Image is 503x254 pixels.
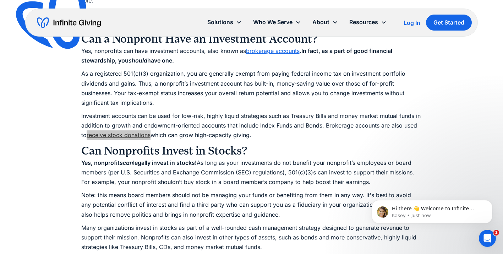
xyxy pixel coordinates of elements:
iframe: Intercom live chat [479,230,496,247]
div: Resources [349,17,378,27]
a: receive stock donations [87,131,151,139]
p: Investment accounts can be used for low-risk, highly liquid strategies such as Treasury Bills and... [81,111,422,140]
div: About [312,17,329,27]
div: Resources [344,15,392,30]
a: Log In [404,18,420,27]
div: Who We Serve [253,17,292,27]
em: should [129,57,147,64]
p: As long as your investments do not benefit your nonprofit’s employees or board members (per U.S. ... [81,158,422,187]
p: As a registered 501(c)(3) organization, you are generally exempt from paying federal income tax o... [81,69,422,108]
div: Log In [404,20,420,26]
span: 1 [493,230,499,236]
p: Many organizations invest in stocks as part of a well-rounded cash management strategy designed t... [81,223,422,252]
div: Solutions [202,15,247,30]
a: brokerage accounts [246,47,300,54]
a: home [37,17,101,28]
div: Solutions [207,17,233,27]
h3: Can Nonprofits Invest in Stocks? [81,144,422,158]
div: Who We Serve [247,15,307,30]
p: Note: this means board members should not be managing your funds or benefiting from them in any w... [81,190,422,220]
strong: Yes, nonprofits legally invest in stocks! [81,159,197,166]
h3: Can a Nonprofit Have an Investment Account? [81,32,422,46]
p: Yes, nonprofits can have investment accounts, also known as . [81,46,422,65]
a: Get Started [426,15,472,31]
em: can [123,159,133,166]
div: About [307,15,344,30]
iframe: Intercom notifications message [361,185,503,235]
